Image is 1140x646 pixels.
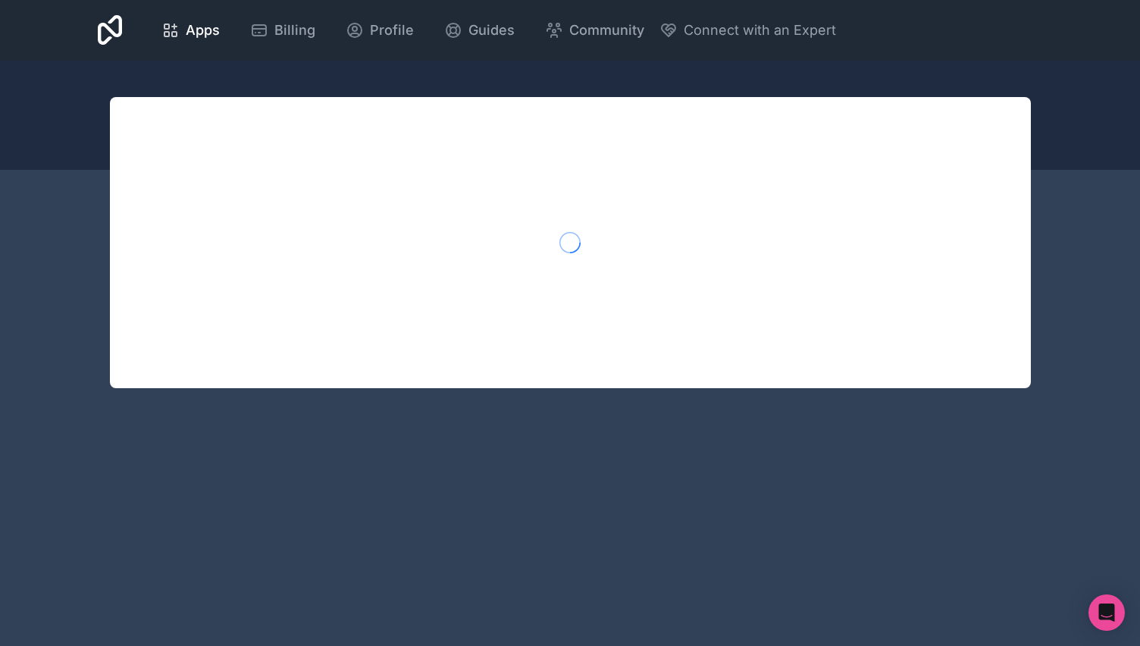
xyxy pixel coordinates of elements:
[274,20,315,41] span: Billing
[334,14,426,47] a: Profile
[370,20,414,41] span: Profile
[1088,594,1125,631] div: Open Intercom Messenger
[659,20,836,41] button: Connect with an Expert
[149,14,232,47] a: Apps
[569,20,644,41] span: Community
[533,14,656,47] a: Community
[684,20,836,41] span: Connect with an Expert
[432,14,527,47] a: Guides
[186,20,220,41] span: Apps
[238,14,327,47] a: Billing
[468,20,515,41] span: Guides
